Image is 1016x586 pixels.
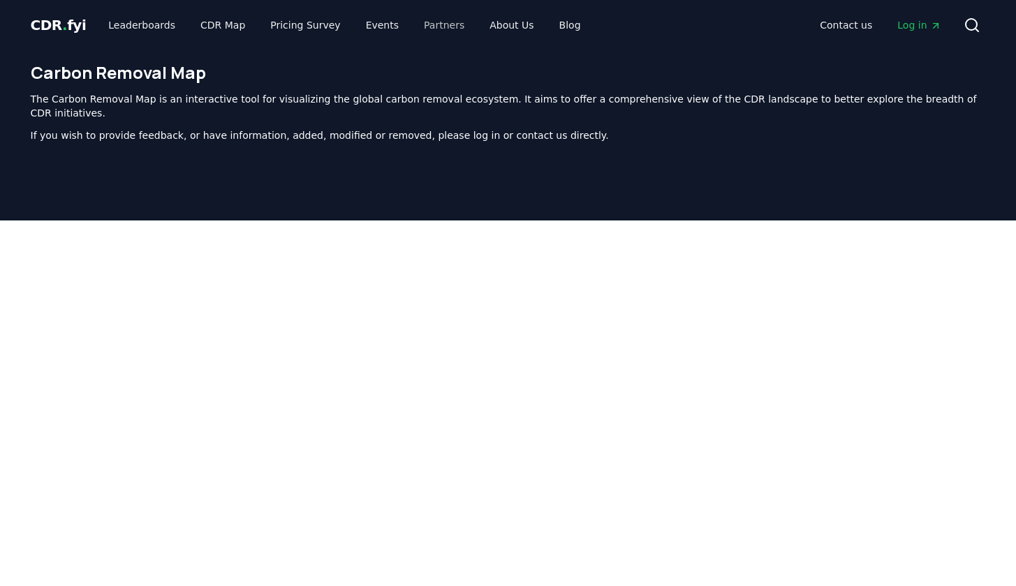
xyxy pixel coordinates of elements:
[31,15,87,35] a: CDR.fyi
[31,61,986,84] h1: Carbon Removal Map
[897,18,941,32] span: Log in
[31,17,87,33] span: CDR fyi
[809,13,883,38] a: Contact us
[62,17,67,33] span: .
[548,13,592,38] a: Blog
[478,13,545,38] a: About Us
[355,13,410,38] a: Events
[31,128,986,142] p: If you wish to provide feedback, or have information, added, modified or removed, please log in o...
[886,13,952,38] a: Log in
[97,13,591,38] nav: Main
[97,13,186,38] a: Leaderboards
[413,13,476,38] a: Partners
[189,13,256,38] a: CDR Map
[259,13,351,38] a: Pricing Survey
[809,13,952,38] nav: Main
[31,92,986,120] p: The Carbon Removal Map is an interactive tool for visualizing the global carbon removal ecosystem...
